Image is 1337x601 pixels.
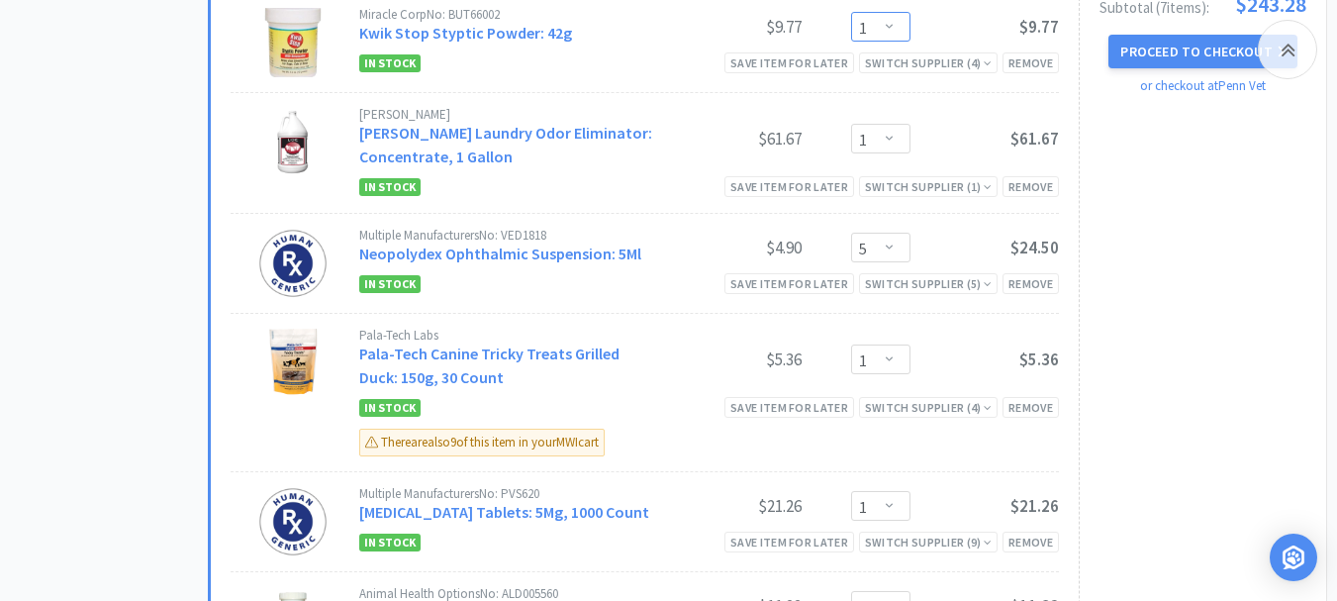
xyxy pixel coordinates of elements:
div: Save item for later [724,176,854,197]
a: [MEDICAL_DATA] Tablets: 5Mg, 1000 Count [359,502,649,522]
div: $9.77 [653,15,802,39]
div: Miracle Corp No: BUT66002 [359,8,653,21]
div: $4.90 [653,236,802,259]
div: Multiple Manufacturers No: PVS620 [359,487,653,500]
div: Switch Supplier ( 1 ) [865,177,992,196]
img: 08288df5c3fc4bcfb93dabc946951ed7_164019.png [258,8,328,77]
div: Open Intercom Messenger [1270,534,1317,581]
div: Save item for later [724,532,854,552]
div: Save item for later [724,52,854,73]
a: [PERSON_NAME] Laundry Odor Eliminator: Concentrate, 1 Gallon [359,123,652,166]
span: In Stock [359,178,421,196]
div: Switch Supplier ( 9 ) [865,533,992,551]
div: Pala-Tech Labs [359,329,653,342]
span: $9.77 [1019,16,1059,38]
a: Pala-Tech Canine Tricky Treats Grilled Duck: 150g, 30 Count [359,344,620,387]
a: Neopolydex Ophthalmic Suspension: 5Ml [359,244,641,263]
img: e536cf8fd49c4ff2898127c7eef006bc_530418.png [258,108,328,177]
a: Kwik Stop Styptic Powder: 42g [359,23,572,43]
img: 24fac78db79f47e6bb42611921b00ef5_295219.png [258,329,328,398]
div: $21.26 [653,494,802,518]
button: Proceed to Checkout [1108,35,1296,68]
div: $61.67 [653,127,802,150]
div: Remove [1003,273,1059,294]
div: Remove [1003,532,1059,552]
div: Switch Supplier ( 5 ) [865,274,992,293]
div: Save item for later [724,397,854,418]
span: $21.26 [1010,495,1059,517]
div: Remove [1003,397,1059,418]
div: Switch Supplier ( 4 ) [865,53,992,72]
img: 9f8baecfb4a04c06a3f7b52633f7ba94_162209.png [258,487,328,556]
div: There are also 9 of this item in your MWI cart [359,429,605,456]
div: Animal Health Options No: ALD005560 [359,587,653,600]
span: In Stock [359,399,421,417]
span: $5.36 [1019,349,1059,370]
div: Switch Supplier ( 4 ) [865,398,992,417]
div: [PERSON_NAME] [359,108,653,121]
a: or checkout at Penn Vet [1140,77,1266,94]
div: Multiple Manufacturers No: VED1818 [359,229,653,242]
span: $24.50 [1010,237,1059,258]
div: Remove [1003,176,1059,197]
div: $5.36 [653,348,802,371]
span: In Stock [359,275,421,293]
span: In Stock [359,534,421,551]
span: $61.67 [1010,128,1059,150]
div: Remove [1003,52,1059,73]
span: In Stock [359,54,421,72]
img: d2eb53e999df45acaf6fbaec1b49f772_163897.png [258,229,328,298]
div: Save item for later [724,273,854,294]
